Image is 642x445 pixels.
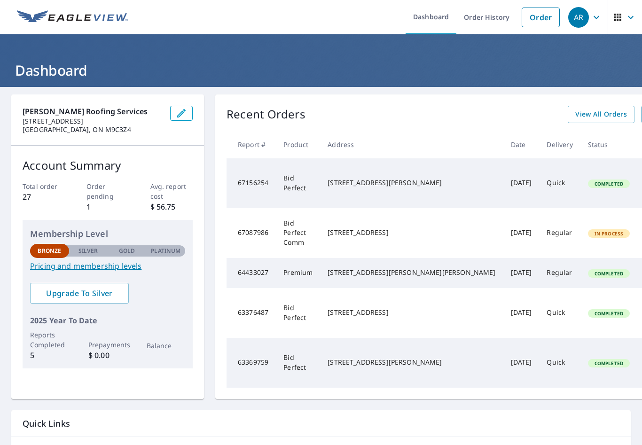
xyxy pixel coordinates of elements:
[23,125,163,134] p: [GEOGRAPHIC_DATA], ON M9C3Z4
[539,258,580,288] td: Regular
[23,181,65,191] p: Total order
[38,247,61,255] p: Bronze
[17,10,128,24] img: EV Logo
[23,106,163,117] p: [PERSON_NAME] Roofing Services
[503,288,540,338] td: [DATE]
[23,418,619,429] p: Quick Links
[30,315,185,326] p: 2025 Year To Date
[320,131,503,158] th: Address
[30,283,129,304] a: Upgrade To Silver
[503,131,540,158] th: Date
[38,288,121,298] span: Upgrade To Silver
[589,180,629,187] span: Completed
[78,247,98,255] p: Silver
[86,201,129,212] p: 1
[11,61,631,80] h1: Dashboard
[503,158,540,208] td: [DATE]
[503,258,540,288] td: [DATE]
[23,191,65,203] p: 27
[539,338,580,388] td: Quick
[589,310,629,317] span: Completed
[589,360,629,367] span: Completed
[328,178,495,187] div: [STREET_ADDRESS][PERSON_NAME]
[86,181,129,201] p: Order pending
[276,338,320,388] td: Bid Perfect
[539,288,580,338] td: Quick
[589,230,629,237] span: In Process
[539,208,580,258] td: Regular
[150,181,193,201] p: Avg. report cost
[227,131,276,158] th: Report #
[150,201,193,212] p: $ 56.75
[227,338,276,388] td: 63369759
[276,208,320,258] td: Bid Perfect Comm
[227,158,276,208] td: 67156254
[151,247,180,255] p: Platinum
[539,131,580,158] th: Delivery
[276,131,320,158] th: Product
[328,268,495,277] div: [STREET_ADDRESS][PERSON_NAME][PERSON_NAME]
[88,340,127,350] p: Prepayments
[328,228,495,237] div: [STREET_ADDRESS]
[539,158,580,208] td: Quick
[522,8,560,27] a: Order
[30,260,185,272] a: Pricing and membership levels
[23,117,163,125] p: [STREET_ADDRESS]
[328,308,495,317] div: [STREET_ADDRESS]
[147,341,186,351] p: Balance
[328,358,495,367] div: [STREET_ADDRESS][PERSON_NAME]
[30,227,185,240] p: Membership Level
[575,109,627,120] span: View All Orders
[276,158,320,208] td: Bid Perfect
[227,288,276,338] td: 63376487
[227,258,276,288] td: 64433027
[30,330,69,350] p: Reports Completed
[30,350,69,361] p: 5
[568,7,589,28] div: AR
[580,131,638,158] th: Status
[503,208,540,258] td: [DATE]
[227,208,276,258] td: 67087986
[88,350,127,361] p: $ 0.00
[589,270,629,277] span: Completed
[119,247,135,255] p: Gold
[276,288,320,338] td: Bid Perfect
[503,338,540,388] td: [DATE]
[568,106,634,123] a: View All Orders
[227,106,305,123] p: Recent Orders
[23,157,193,174] p: Account Summary
[276,258,320,288] td: Premium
